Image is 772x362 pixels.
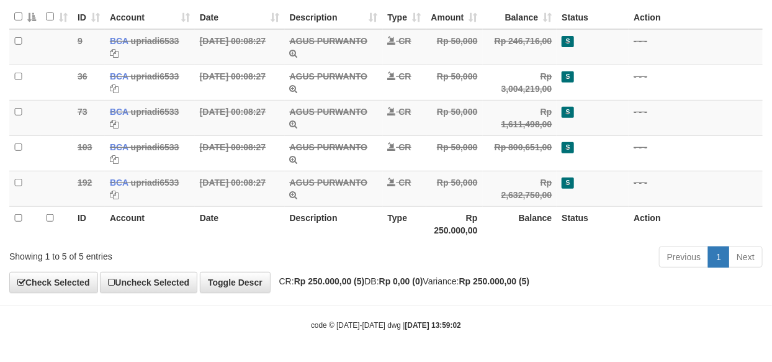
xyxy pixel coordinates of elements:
a: upriadi6533 [131,107,179,117]
th: Date [195,206,285,242]
span: CR [398,107,411,117]
a: Copy upriadi6533 to clipboard [110,155,119,165]
span: BCA [110,142,128,152]
span: Duplicate/Skipped [562,142,574,153]
td: Rp 800,651,00 [483,135,557,171]
td: Rp 2,632,750,00 [483,171,557,206]
th: Balance: activate to sort column ascending [483,5,557,29]
div: Showing 1 to 5 of 5 entries [9,245,312,263]
th: Account: activate to sort column ascending [105,5,195,29]
td: - - - [629,171,763,206]
td: Rp 1,611,498,00 [483,100,557,135]
th: Description [285,206,383,242]
td: [DATE] 00:08:27 [195,65,285,100]
td: [DATE] 00:08:27 [195,171,285,206]
th: Rp 250.000,00 [426,206,483,242]
a: AGUS PURWANTO [290,142,368,152]
span: CR [398,142,411,152]
a: Previous [659,247,709,268]
td: Rp 50,000 [426,29,483,65]
td: Rp 50,000 [426,65,483,100]
th: : activate to sort column ascending [41,5,73,29]
th: Action [629,5,763,29]
span: CR: DB: Variance: [273,276,530,286]
strong: [DATE] 13:59:02 [405,321,461,330]
td: Rp 246,716,00 [483,29,557,65]
a: Copy upriadi6533 to clipboard [110,84,119,94]
strong: Rp 250.000,00 (5) [459,276,530,286]
a: AGUS PURWANTO [290,107,368,117]
td: Rp 50,000 [426,135,483,171]
span: Duplicate/Skipped [562,107,574,117]
td: [DATE] 00:08:27 [195,100,285,135]
a: AGUS PURWANTO [290,71,368,81]
th: Date: activate to sort column ascending [195,5,285,29]
a: Uncheck Selected [100,272,197,293]
th: Status [557,5,629,29]
span: BCA [110,178,128,188]
th: : activate to sort column descending [9,5,41,29]
td: - - - [629,65,763,100]
th: Description: activate to sort column ascending [285,5,383,29]
a: upriadi6533 [131,71,179,81]
th: Amount: activate to sort column ascending [426,5,483,29]
th: Status [557,206,629,242]
span: Duplicate/Skipped [562,36,574,47]
td: Rp 50,000 [426,171,483,206]
th: ID: activate to sort column ascending [73,5,105,29]
td: Rp 3,004,219,00 [483,65,557,100]
th: Type: activate to sort column ascending [383,5,426,29]
span: Duplicate/Skipped [562,178,574,188]
td: - - - [629,135,763,171]
td: Rp 50,000 [426,100,483,135]
strong: Rp 250.000,00 (5) [294,276,365,286]
span: 103 [78,142,92,152]
a: AGUS PURWANTO [290,36,368,46]
a: Check Selected [9,272,98,293]
span: CR [398,36,411,46]
td: - - - [629,29,763,65]
span: 9 [78,36,83,46]
th: Account [105,206,195,242]
th: ID [73,206,105,242]
span: BCA [110,107,128,117]
span: 36 [78,71,88,81]
span: 192 [78,178,92,188]
a: upriadi6533 [131,36,179,46]
a: Copy upriadi6533 to clipboard [110,190,119,200]
strong: Rp 0,00 (0) [379,276,423,286]
span: CR [398,178,411,188]
a: Copy upriadi6533 to clipboard [110,48,119,58]
a: AGUS PURWANTO [290,178,368,188]
th: Balance [483,206,557,242]
a: Next [729,247,763,268]
a: Copy upriadi6533 to clipboard [110,119,119,129]
span: 73 [78,107,88,117]
span: Duplicate/Skipped [562,71,574,82]
small: code © [DATE]-[DATE] dwg | [311,321,461,330]
a: 1 [708,247,729,268]
a: Toggle Descr [200,272,271,293]
th: Action [629,206,763,242]
span: BCA [110,36,128,46]
th: Type [383,206,426,242]
td: [DATE] 00:08:27 [195,135,285,171]
a: upriadi6533 [131,142,179,152]
span: CR [398,71,411,81]
td: [DATE] 00:08:27 [195,29,285,65]
span: BCA [110,71,128,81]
td: - - - [629,100,763,135]
a: upriadi6533 [131,178,179,188]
